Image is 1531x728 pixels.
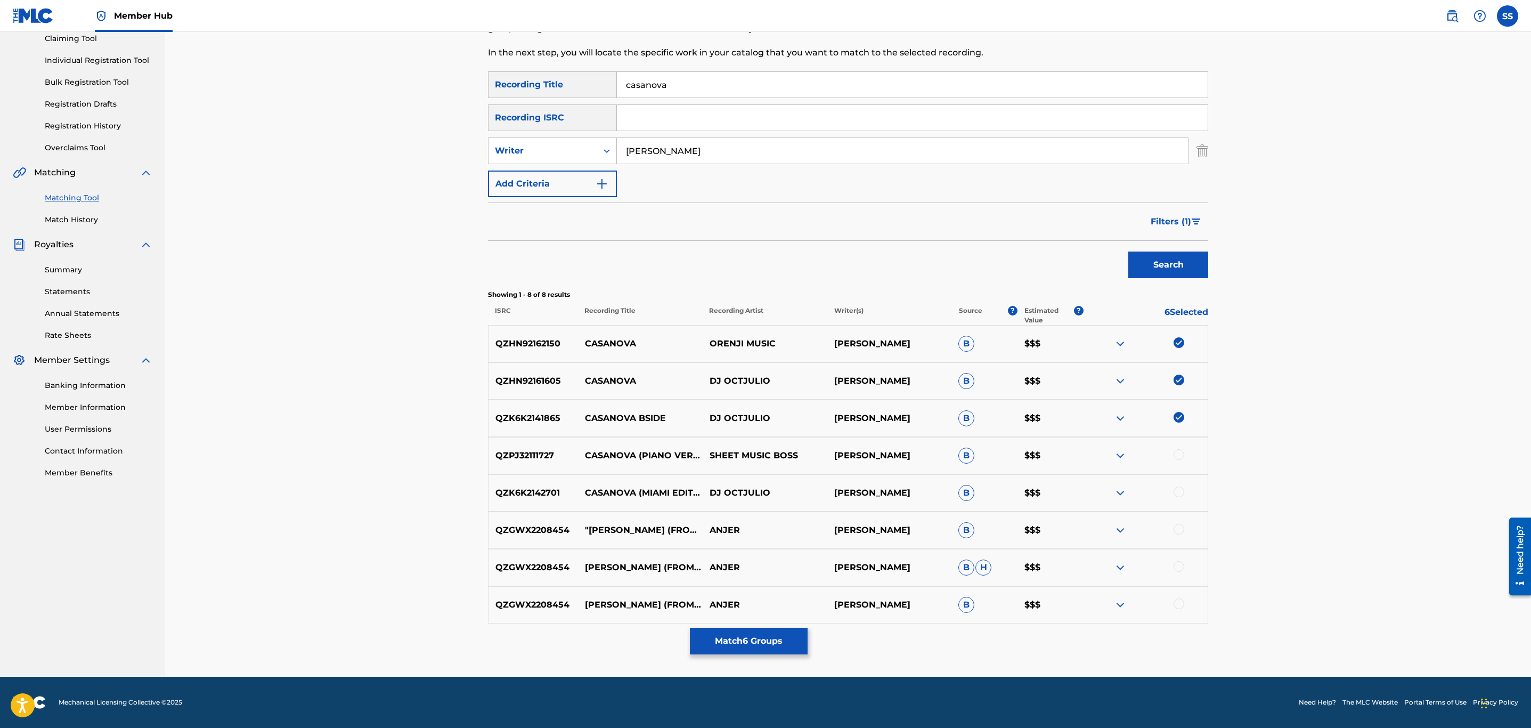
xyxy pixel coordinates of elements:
span: B [958,560,974,576]
p: [PERSON_NAME] [827,598,951,611]
p: In the next step, you will locate the specific work in your catalog that you want to match to the... [488,46,1043,59]
div: User Menu [1497,5,1518,27]
form: Search Form [488,71,1208,284]
p: ORENJI MUSIC [702,337,827,350]
span: Member Settings [34,354,110,367]
p: ANJER [702,524,827,537]
p: Estimated Value [1024,306,1073,325]
a: Annual Statements [45,308,152,319]
span: B [958,597,974,613]
img: search [1446,10,1459,22]
p: $$$ [1017,487,1084,499]
img: expand [1114,524,1127,537]
span: B [958,336,974,352]
img: expand [140,166,152,179]
span: ? [1074,306,1084,316]
p: Showing 1 - 8 of 8 results [488,290,1208,300]
span: Mechanical Licensing Collective © 2025 [59,698,182,707]
a: The MLC Website [1342,698,1398,707]
a: Need Help? [1299,698,1336,707]
a: Public Search [1442,5,1463,27]
iframe: Chat Widget [1478,677,1531,728]
img: Delete Criterion [1196,137,1208,164]
p: DJ OCTJULIO [702,487,827,499]
p: [PERSON_NAME] [827,412,951,425]
img: expand [1114,412,1127,425]
a: Individual Registration Tool [45,55,152,66]
p: [PERSON_NAME] [827,487,951,499]
a: Rate Sheets [45,330,152,341]
img: deselect [1174,337,1184,348]
img: logo [13,696,46,709]
a: Overclaims Tool [45,142,152,153]
a: Contact Information [45,446,152,457]
p: [PERSON_NAME] (FROM "[DATE] NIGHT FUNKIN': MID-FIGHT MASSES") (METAL VERSION) [578,561,703,574]
p: $$$ [1017,598,1084,611]
img: expand [1114,561,1127,574]
div: Writer [495,144,591,157]
a: Registration Drafts [45,99,152,110]
span: Filters ( 1 ) [1151,215,1191,228]
a: Matching Tool [45,192,152,204]
span: H [975,560,991,576]
a: Summary [45,264,152,276]
img: expand [1114,487,1127,499]
img: MLC Logo [13,8,54,23]
a: Member Information [45,402,152,413]
button: Match6 Groups [690,628,808,654]
img: Royalties [13,238,26,251]
img: expand [140,354,152,367]
p: QZHN92162150 [488,337,578,350]
p: $$$ [1017,561,1084,574]
a: Statements [45,286,152,297]
img: expand [1114,375,1127,387]
p: CASANOVA (MIAMI EDITION) [578,487,703,499]
p: CASANOVA [578,337,703,350]
span: B [958,485,974,501]
button: Search [1128,252,1208,278]
iframe: Resource Center [1501,513,1531,599]
p: CASANOVA (PIANO VERSION) [578,449,703,462]
p: Recording Artist [702,306,827,325]
a: User Permissions [45,424,152,435]
img: Top Rightsholder [95,10,108,22]
p: CASANOVA BSIDE [578,412,703,425]
p: [PERSON_NAME] (FROM "[DATE] NIGHT FUNKIN': MID-FIGHT MASSES") - METAL VERSION [578,598,703,611]
p: Recording Title [577,306,702,325]
span: Member Hub [114,10,173,22]
p: Source [959,306,982,325]
p: "[PERSON_NAME] (FROM ""[DATE] NIGHT FUNKIN: MID - FIGHT MASSES"")" [578,524,703,537]
span: B [958,410,974,426]
span: Royalties [34,238,74,251]
p: QZK6K2142701 [488,487,578,499]
button: Add Criteria [488,171,617,197]
img: 9d2ae6d4665cec9f34b9.svg [596,177,608,190]
p: QZGWX2208454 [488,561,578,574]
img: expand [1114,337,1127,350]
img: expand [1114,449,1127,462]
img: Matching [13,166,26,179]
p: [PERSON_NAME] [827,524,951,537]
p: QZK6K2141865 [488,412,578,425]
a: Member Benefits [45,467,152,479]
p: QZPJ32111727 [488,449,578,462]
p: DJ OCTJULIO [702,375,827,387]
p: [PERSON_NAME] [827,375,951,387]
p: $$$ [1017,524,1084,537]
span: B [958,522,974,538]
p: ANJER [702,561,827,574]
p: SHEET MUSIC BOSS [702,449,827,462]
p: $$$ [1017,337,1084,350]
a: Privacy Policy [1473,698,1518,707]
p: CASANOVA [578,375,703,387]
p: $$$ [1017,375,1084,387]
span: Matching [34,166,76,179]
p: [PERSON_NAME] [827,337,951,350]
p: QZHN92161605 [488,375,578,387]
img: help [1473,10,1486,22]
a: Match History [45,214,152,225]
img: expand [1114,598,1127,611]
